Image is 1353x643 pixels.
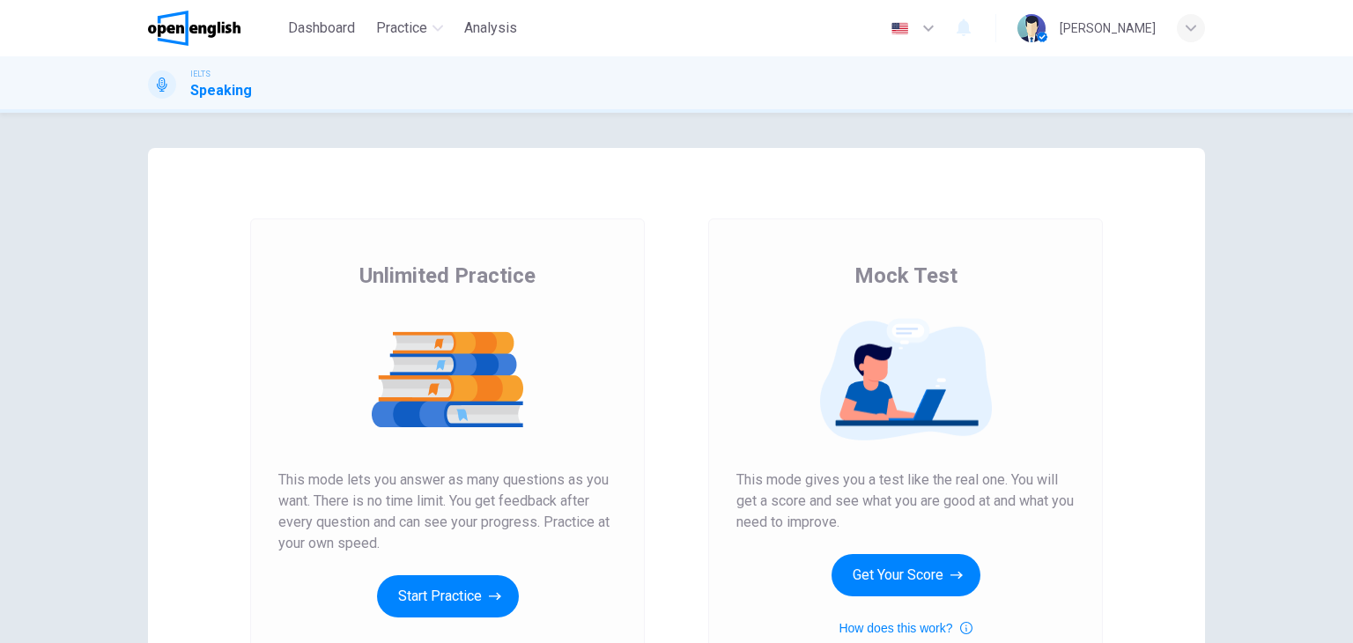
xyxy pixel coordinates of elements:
[377,575,519,617] button: Start Practice
[832,554,980,596] button: Get Your Score
[889,22,911,35] img: en
[854,262,957,290] span: Mock Test
[190,80,252,101] h1: Speaking
[369,12,450,44] button: Practice
[736,469,1075,533] span: This mode gives you a test like the real one. You will get a score and see what you are good at a...
[1060,18,1156,39] div: [PERSON_NAME]
[278,469,617,554] span: This mode lets you answer as many questions as you want. There is no time limit. You get feedback...
[359,262,536,290] span: Unlimited Practice
[376,18,427,39] span: Practice
[457,12,524,44] button: Analysis
[1017,14,1046,42] img: Profile picture
[148,11,281,46] a: OpenEnglish logo
[839,617,972,639] button: How does this work?
[281,12,362,44] button: Dashboard
[190,68,211,80] span: IELTS
[148,11,240,46] img: OpenEnglish logo
[288,18,355,39] span: Dashboard
[464,18,517,39] span: Analysis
